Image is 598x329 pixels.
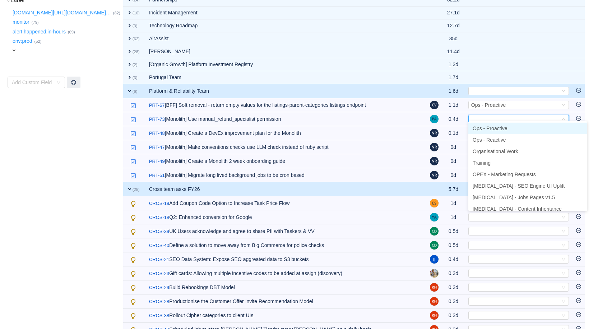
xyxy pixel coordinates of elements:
[130,215,136,221] img: 11001
[32,20,39,24] small: (79)
[56,80,61,85] i: icon: down
[576,298,581,303] i: icon: minus-circle
[149,116,165,123] a: PRT-73
[149,228,169,235] a: CROS-39
[442,280,465,294] td: 0.3d
[442,126,465,140] td: 0.1d
[442,112,465,126] td: 0.4d
[430,101,439,109] img: CV
[133,187,140,192] small: (25)
[430,171,439,179] img: NR
[442,309,465,323] td: 0.3d
[430,269,439,278] img: KH
[133,11,140,15] small: (16)
[442,266,465,280] td: 0.3d
[442,6,465,19] td: 27.1d
[133,50,140,54] small: (28)
[130,313,136,319] img: 11001
[473,206,562,212] span: [MEDICAL_DATA] - Content Inheritance
[430,157,439,165] img: NR
[576,116,581,121] i: icon: minus-circle
[127,36,133,41] span: expand
[561,257,566,262] i: icon: down
[130,201,136,207] img: 11001
[149,172,165,179] a: PRT-51
[442,238,465,252] td: 0.5d
[127,49,133,54] span: expand
[145,140,426,154] td: [Monolith] Make conventions checks use LLM check instead of ruby script
[430,115,439,123] img: PA
[430,213,439,221] img: YA
[430,227,439,236] img: CD
[430,255,439,264] img: JJ
[127,61,133,67] span: expand
[145,45,426,58] td: [PERSON_NAME]
[561,117,566,122] i: icon: down
[145,182,426,196] td: Cross team asks FY26
[145,112,426,126] td: [Monolith] Use manual_refund_specialist permission
[130,299,136,305] img: 11001
[133,63,138,67] small: (2)
[130,285,136,291] img: 11001
[561,215,566,220] i: icon: down
[576,270,581,275] i: icon: minus-circle
[430,311,439,320] img: RH
[561,89,566,94] i: icon: down
[576,312,581,317] i: icon: minus-circle
[149,130,165,137] a: PRT-48
[130,117,136,123] img: 10318
[133,37,140,41] small: (62)
[442,196,465,210] td: 1d
[130,271,136,277] img: 11001
[12,79,53,86] div: Add Custom Field
[149,256,169,263] a: CROS-21
[145,294,426,309] td: Productionise the Customer Offer Invite Recommendation Model
[576,88,581,93] i: icon: minus-circle
[430,129,439,137] img: NR
[442,210,465,224] td: 1d
[430,283,439,292] img: RH
[133,24,138,28] small: (3)
[442,32,465,45] td: 35d
[130,257,136,263] img: 11001
[149,214,169,221] a: CROS-18
[11,26,68,37] button: alert.happened:in-hours
[471,102,506,108] span: Ops - Proactive
[145,224,426,238] td: UK Users acknowledge and agree to share PII with Taskers & VV
[442,154,465,168] td: 0d
[576,256,581,261] i: icon: minus-circle
[442,98,465,112] td: 1.1d
[561,243,566,248] i: icon: down
[127,74,133,80] span: expand
[473,172,536,177] span: OPEX - Marketing Requests
[149,242,169,249] a: CROS-40
[145,154,426,168] td: [Monolith] Create a Monolith 2 week onboarding guide
[145,98,426,112] td: [BFF] Soft removal - return empty values for the listings-parent-categories listings endpoint
[145,168,426,182] td: [Monolith] Migrate long lived background jobs to be cron based
[576,284,581,289] i: icon: minus-circle
[576,242,581,247] i: icon: minus-circle
[473,160,491,166] span: Training
[11,17,32,28] button: monitor
[127,88,133,94] span: expand
[149,284,169,291] a: CROS-29
[430,143,439,151] img: NR
[442,45,465,58] td: 11.4d
[442,294,465,309] td: 0.3d
[561,229,566,234] i: icon: down
[34,39,41,44] small: (52)
[149,158,165,165] a: PRT-49
[430,241,439,250] img: CD
[442,182,465,196] td: 5.7d
[145,266,426,280] td: Gift cards: Allowing multiple incentive codes to be added at assign (discovery)
[442,58,465,71] td: 1.3d
[149,102,165,109] a: PRT-67
[430,199,439,207] img: ES
[130,103,136,109] img: 10318
[130,131,136,137] img: 10318
[576,228,581,233] i: icon: minus-circle
[473,137,506,143] span: Ops - Reactive
[113,11,120,15] small: (82)
[145,32,426,45] td: AirAssist
[130,229,136,235] img: 11001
